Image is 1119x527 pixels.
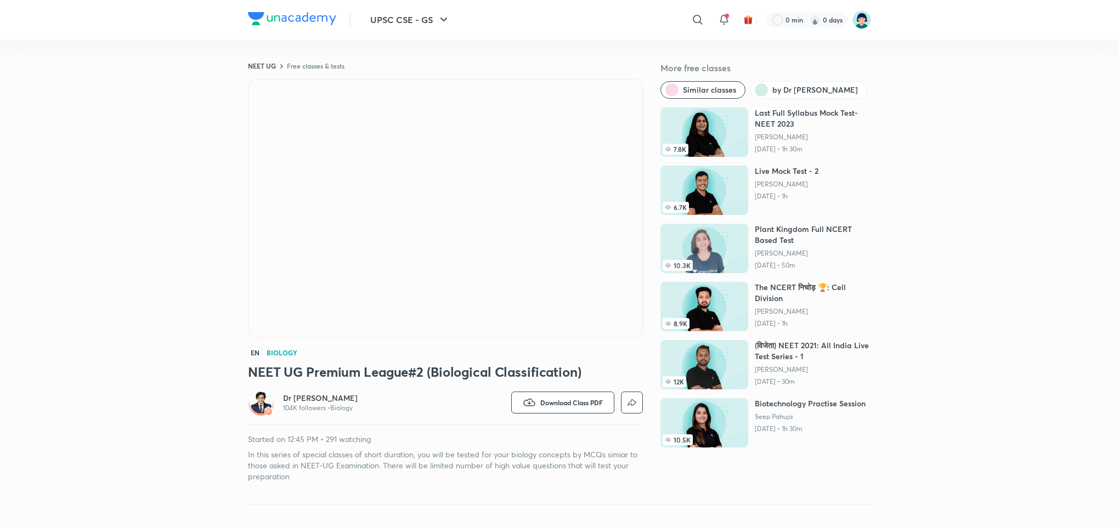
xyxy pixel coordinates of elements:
[755,319,871,328] p: [DATE] • 1h
[755,192,818,201] p: [DATE] • 1h
[283,393,358,404] a: Dr [PERSON_NAME]
[755,261,871,270] p: [DATE] • 50m
[755,307,871,316] a: [PERSON_NAME]
[755,424,866,433] p: [DATE] • 1h 30m
[248,434,643,445] p: Started on 12:45 PM • 291 watching
[755,365,871,374] a: [PERSON_NAME]
[743,15,753,25] img: avatar
[755,107,871,129] h6: Last Full Syllabus Mock Test- NEET 2023
[755,249,871,258] a: [PERSON_NAME]
[772,84,858,95] span: by Dr Amit Gupta
[755,282,871,304] h6: The NCERT निचोड़ 🏆: Cell Division
[248,12,336,25] img: Company Logo
[755,224,871,246] h6: Plant Kingdom Full NCERT Based Test
[248,80,642,337] iframe: Class
[683,84,736,95] span: Similar classes
[755,412,866,421] a: Seep Pahuja
[750,81,867,99] button: by Dr Amit Gupta
[755,180,818,189] a: [PERSON_NAME]
[660,81,745,99] button: Similar classes
[663,318,690,329] span: 8.9K
[248,12,336,28] a: Company Logo
[267,349,297,356] h4: Biology
[283,404,358,412] p: 104K followers • Biology
[248,61,276,70] a: NEET UG
[852,10,871,29] img: Priyanka Buty
[248,389,274,416] a: Avatarbadge
[511,392,614,413] button: Download Class PDF
[264,407,272,415] img: badge
[663,144,688,155] span: 7.8K
[755,340,871,362] h6: (विजेता) NEET 2021: All India Live Test Series - 1
[663,376,686,387] span: 12K
[663,434,693,445] span: 10.5K
[663,260,693,271] span: 10.3K
[250,392,272,413] img: Avatar
[540,398,603,407] span: Download Class PDF
[248,363,643,381] h3: NEET UG Premium League#2 (Biological Classification)
[810,14,821,25] img: streak
[248,347,262,359] span: EN
[287,61,344,70] a: Free classes & tests
[660,61,871,75] h5: More free classes
[364,9,457,31] button: UPSC CSE - GS
[248,449,643,482] p: In this series of special classes of short duration, you will be tested for your biology concepts...
[739,11,757,29] button: avatar
[755,377,871,386] p: [DATE] • 30m
[755,133,871,141] a: [PERSON_NAME]
[755,145,871,154] p: [DATE] • 1h 30m
[663,202,689,213] span: 6.7K
[755,398,866,409] h6: Biotechnology Practise Session
[755,166,818,177] h6: Live Mock Test - 2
